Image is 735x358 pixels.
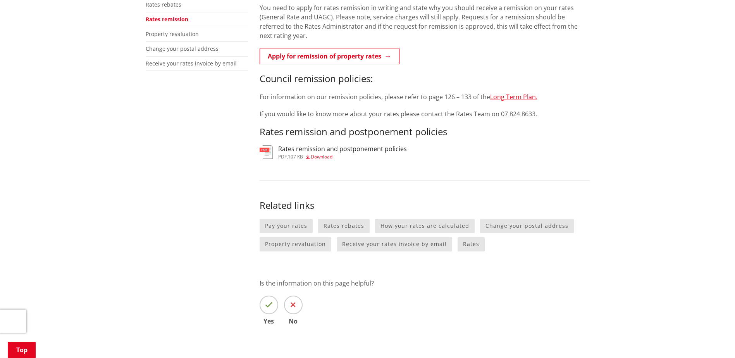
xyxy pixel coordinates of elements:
span: No [284,318,303,324]
p: You need to apply for rates remission in writing and state why you should receive a remission on ... [260,3,590,40]
a: Rates rebates [318,219,370,233]
a: Long Term Plan. [490,93,537,101]
h3: Rates remission and postponement policies [260,126,590,138]
a: Receive your rates invoice by email [146,60,237,67]
h3: Related links [260,200,590,211]
a: Top [8,342,36,358]
a: Property revaluation [146,30,199,38]
img: document-pdf.svg [260,145,273,159]
a: Receive your rates invoice by email [337,237,452,251]
a: Apply for remission of property rates [260,48,399,64]
a: Change your postal address [146,45,219,52]
p: For information on our remission policies, please refer to page 126 – 133 of the [260,92,590,102]
h3: Rates remission and postponement policies [278,145,407,153]
span: Download [311,153,332,160]
a: Rates remission [146,15,188,23]
span: pdf [278,153,287,160]
span: 107 KB [288,153,303,160]
a: Pay your rates [260,219,313,233]
p: Is the information on this page helpful? [260,279,590,288]
span: Yes [260,318,278,324]
h3: Council remission policies: [260,73,590,84]
a: Rates rebates [146,1,181,8]
div: , [278,155,407,159]
a: Change your postal address [480,219,574,233]
p: If you would like to know more about your rates please contact the Rates Team on 07 824 8633. [260,109,590,119]
a: Rates [458,237,485,251]
a: How your rates are calculated [375,219,475,233]
a: Rates remission and postponement policies pdf,107 KB Download [260,145,407,159]
iframe: Messenger Launcher [699,325,727,353]
a: Property revaluation [260,237,331,251]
